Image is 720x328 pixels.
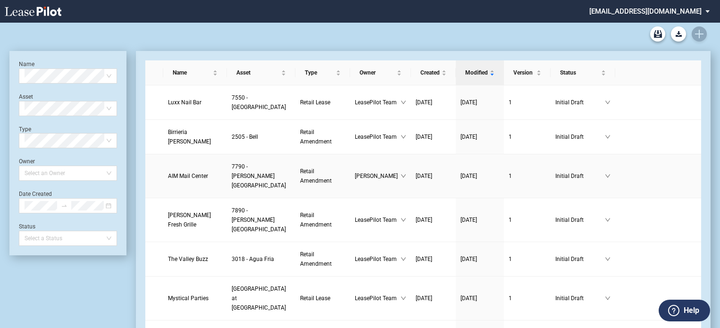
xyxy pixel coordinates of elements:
[416,256,432,262] span: [DATE]
[401,100,406,105] span: down
[650,26,665,42] a: Archive
[509,254,546,264] a: 1
[460,294,499,303] a: [DATE]
[560,68,599,77] span: Status
[232,132,291,142] a: 2505 - Bell
[509,171,546,181] a: 1
[61,202,67,209] span: to
[19,126,31,133] label: Type
[232,256,274,262] span: 3018 - Agua Fria
[173,68,211,77] span: Name
[300,127,346,146] a: Retail Amendment
[168,295,209,302] span: Mystical Parties
[416,294,451,303] a: [DATE]
[350,60,410,85] th: Owner
[168,294,222,303] a: Mystical Parties
[232,284,291,312] a: [GEOGRAPHIC_DATA] at [GEOGRAPHIC_DATA]
[465,68,488,77] span: Modified
[163,60,227,85] th: Name
[168,210,222,229] a: [PERSON_NAME] Fresh Grille
[227,60,295,85] th: Asset
[416,171,451,181] a: [DATE]
[555,132,605,142] span: Initial Draft
[460,217,477,223] span: [DATE]
[684,304,699,317] label: Help
[355,254,400,264] span: LeasePilot Team
[300,167,346,185] a: Retail Amendment
[401,256,406,262] span: down
[19,158,35,165] label: Owner
[232,134,258,140] span: 2505 - Bell
[232,286,286,311] span: 7590 - Main Street at Town Center
[236,68,279,77] span: Asset
[19,61,34,67] label: Name
[168,99,201,106] span: Luxx Nail Bar
[19,191,52,197] label: Date Created
[605,256,611,262] span: down
[300,99,330,106] span: Retail Lease
[460,173,477,179] span: [DATE]
[416,173,432,179] span: [DATE]
[555,254,605,264] span: Initial Draft
[416,295,432,302] span: [DATE]
[232,163,286,189] span: 7790 - Mercado Del Lago
[168,127,222,146] a: Birrieria [PERSON_NAME]
[19,223,35,230] label: Status
[232,207,286,233] span: 7890 - Steele Creek Crossing
[555,215,605,225] span: Initial Draft
[416,99,432,106] span: [DATE]
[355,215,400,225] span: LeasePilot Team
[300,251,332,267] span: Retail Amendment
[605,100,611,105] span: down
[509,295,512,302] span: 1
[168,254,222,264] a: The Valley Buzz
[509,132,546,142] a: 1
[555,98,605,107] span: Initial Draft
[420,68,440,77] span: Created
[300,250,346,269] a: Retail Amendment
[460,132,499,142] a: [DATE]
[295,60,351,85] th: Type
[460,295,477,302] span: [DATE]
[513,68,535,77] span: Version
[509,134,512,140] span: 1
[401,134,406,140] span: down
[509,99,512,106] span: 1
[460,215,499,225] a: [DATE]
[460,171,499,181] a: [DATE]
[555,294,605,303] span: Initial Draft
[401,295,406,301] span: down
[305,68,335,77] span: Type
[509,294,546,303] a: 1
[61,202,67,209] span: swap-right
[300,129,332,145] span: Retail Amendment
[300,294,346,303] a: Retail Lease
[668,26,689,42] md-menu: Download Blank Form List
[355,98,400,107] span: LeasePilot Team
[659,300,710,321] button: Help
[300,212,332,228] span: Retail Amendment
[168,173,208,179] span: AIM Mail Center
[355,171,400,181] span: [PERSON_NAME]
[416,215,451,225] a: [DATE]
[509,173,512,179] span: 1
[460,256,477,262] span: [DATE]
[168,212,211,228] span: Greco Fresh Grille
[551,60,615,85] th: Status
[168,256,208,262] span: The Valley Buzz
[300,168,332,184] span: Retail Amendment
[232,206,291,234] a: 7890 - [PERSON_NAME][GEOGRAPHIC_DATA]
[19,93,33,100] label: Asset
[416,254,451,264] a: [DATE]
[456,60,504,85] th: Modified
[605,217,611,223] span: down
[360,68,394,77] span: Owner
[460,134,477,140] span: [DATE]
[555,171,605,181] span: Initial Draft
[605,173,611,179] span: down
[232,254,291,264] a: 3018 - Agua Fria
[168,171,222,181] a: AIM Mail Center
[300,295,330,302] span: Retail Lease
[232,94,286,110] span: 7550 - Lovers Lane
[460,254,499,264] a: [DATE]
